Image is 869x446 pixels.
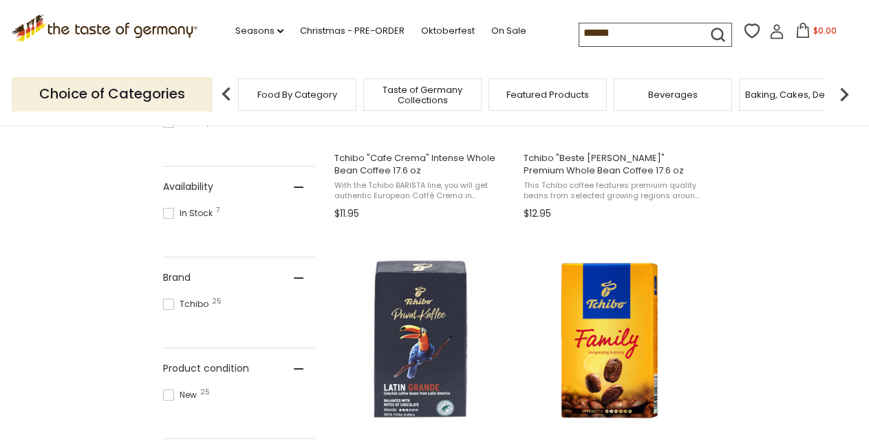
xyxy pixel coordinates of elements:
span: Brand [163,270,191,285]
a: Christmas - PRE-ORDER [300,23,405,39]
img: Tchibo Family Ground Coffee [522,248,704,430]
span: New [163,389,201,401]
span: $0.00 [813,25,837,36]
span: 25 [200,389,210,396]
span: $12.95 [524,206,551,221]
span: In Stock [163,207,217,220]
a: Food By Category [257,89,337,100]
p: Choice of Categories [12,77,213,111]
img: previous arrow [213,81,240,108]
a: Beverages [648,89,698,100]
span: $11.95 [334,206,359,221]
a: Baking, Cakes, Desserts [745,89,852,100]
span: Tchibo "Beste [PERSON_NAME]" Premium Whole Bean Coffee 17.6 oz [524,152,702,177]
span: Tchibo [163,298,213,310]
a: On Sale [491,23,526,39]
a: Taste of Germany Collections [367,85,478,105]
span: Tchibo "Cafe Crema" Intense Whole Bean Coffee 17.6 oz [334,152,513,177]
a: Oktoberfest [421,23,475,39]
span: Availability [163,180,213,194]
a: Featured Products [506,89,589,100]
span: This Tchibo coffee features premiuim quality beans from selected growing regions around the world... [524,180,702,202]
span: 7 [216,207,219,214]
span: Product condition [163,361,249,376]
img: Tchibo Prival Kaffee Latin Grande Ground Coffee [332,248,515,430]
span: 25 [212,298,222,305]
button: $0.00 [787,23,846,43]
a: Seasons [235,23,283,39]
img: next arrow [830,81,858,108]
span: With the Tchibo BARISTA line, you will get authentic European Caffè Crema in professional quality... [334,180,513,202]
